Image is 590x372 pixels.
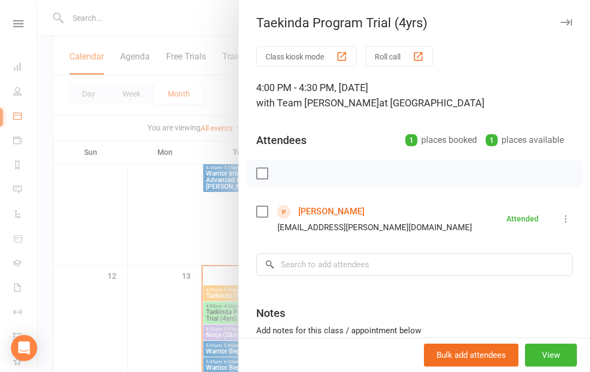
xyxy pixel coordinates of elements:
div: Open Intercom Messenger [11,335,37,361]
div: Attendees [256,133,306,148]
div: Notes [256,305,285,321]
button: Class kiosk mode [256,46,357,67]
div: places booked [405,133,477,148]
button: View [525,344,577,367]
div: 1 [486,134,498,146]
div: places available [486,133,564,148]
div: 4:00 PM - 4:30 PM, [DATE] [256,80,573,111]
button: Bulk add attendees [424,344,518,367]
a: [PERSON_NAME] [298,203,364,220]
div: 1 [405,134,417,146]
input: Search to add attendees [256,253,573,276]
button: Roll call [365,46,433,67]
div: [EMAIL_ADDRESS][PERSON_NAME][DOMAIN_NAME] [278,220,472,235]
div: Taekinda Program Trial (4yrs) [239,15,590,31]
span: at [GEOGRAPHIC_DATA] [379,97,485,109]
div: Add notes for this class / appointment below [256,324,573,337]
div: Attended [506,215,539,223]
span: with Team [PERSON_NAME] [256,97,379,109]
